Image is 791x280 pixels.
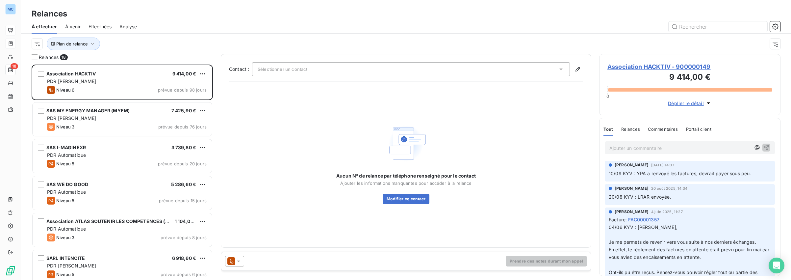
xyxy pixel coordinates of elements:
[56,41,88,46] span: Plan de relance
[229,66,252,72] label: Contact :
[46,218,179,224] span: Association ATLAS SOUTENIR LES COMPETENCES (OPCO
[65,23,81,30] span: À venir
[668,100,704,107] span: Déplier le détail
[340,181,472,186] span: Ajouter les informations manquantes pour accéder à la relance
[47,115,96,121] span: PDR [PERSON_NAME]
[56,198,74,203] span: Niveau 5
[615,185,649,191] span: [PERSON_NAME]
[158,87,207,93] span: prévue depuis 98 jours
[32,8,67,20] h3: Relances
[615,209,649,215] span: [PERSON_NAME]
[119,23,137,30] span: Analyse
[172,71,196,76] span: 9 414,00 €
[686,126,711,132] span: Portail client
[159,198,207,203] span: prévue depuis 15 jours
[46,145,86,150] span: SAS I-MAGINEXR
[383,194,429,204] button: Modifier ce contact
[11,63,18,69] span: 18
[615,162,649,168] span: [PERSON_NAME]
[651,186,687,190] span: 20 août 2025, 14:34
[46,71,96,76] span: Association HACKTIV
[609,224,677,230] span: 04/06 KYV : [PERSON_NAME],
[258,67,307,72] span: Sélectionner un contact
[56,272,74,277] span: Niveau 5
[336,173,476,179] span: Aucun N° de relance par téléphone renseigné pour le contact
[32,23,57,30] span: À effectuer
[56,87,74,93] span: Niveau 6
[621,126,640,132] span: Relances
[171,145,196,150] span: 3 739,80 €
[607,71,772,84] h3: 9 414,00 €
[172,255,196,261] span: 6 918,60 €
[158,124,207,129] span: prévue depuis 76 jours
[47,38,100,50] button: Plan de relance
[47,78,96,84] span: PDR [PERSON_NAME]
[89,23,112,30] span: Effectuées
[47,152,86,158] span: PDR Automatique
[603,126,613,132] span: Tout
[666,99,714,107] button: Déplier le détail
[171,182,196,187] span: 5 286,60 €
[47,263,96,268] span: PDR [PERSON_NAME]
[628,216,659,223] span: FAC00001357
[669,21,767,32] input: Rechercher
[606,94,609,99] span: 0
[46,108,130,113] span: SAS MY ENERGY MANAGER (MYEM)
[161,272,207,277] span: prévue depuis 6 jours
[56,124,74,129] span: Niveau 3
[607,62,772,71] span: Association HACKTIV - 900000149
[47,226,86,232] span: PDR Automatique
[46,255,85,261] span: SARL INTENCITE
[5,4,16,14] div: MC
[609,247,771,260] span: En effet, le règlement des factures en attente était prévu pour fin mai car vous aviez des encais...
[651,210,683,214] span: 4 juin 2025, 11:27
[161,235,207,240] span: prévue depuis 8 jours
[609,171,751,176] span: 10/09 KYV : YPA a renvoyé les factures, devrait payer sous peu.
[385,122,427,165] img: Empty state
[171,108,196,113] span: 7 425,90 €
[39,54,59,61] span: Relances
[648,126,678,132] span: Commentaires
[769,258,784,273] div: Open Intercom Messenger
[56,161,74,166] span: Niveau 5
[609,216,627,223] span: Facture :
[47,189,86,195] span: PDR Automatique
[651,163,674,167] span: [DATE] 14:07
[175,218,198,224] span: 1 104,00 €
[609,194,671,200] span: 20/08 KYV : LRAR envoyée.
[60,54,67,60] span: 18
[32,65,213,280] div: grid
[506,256,587,266] button: Prendre des notes durant mon appel
[56,235,74,240] span: Niveau 3
[609,239,756,245] span: Je me permets de revenir vers vous suite à nos derniers échanges.
[5,266,16,276] img: Logo LeanPay
[46,182,88,187] span: SAS WE DO GOOD
[158,161,207,166] span: prévue depuis 20 jours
